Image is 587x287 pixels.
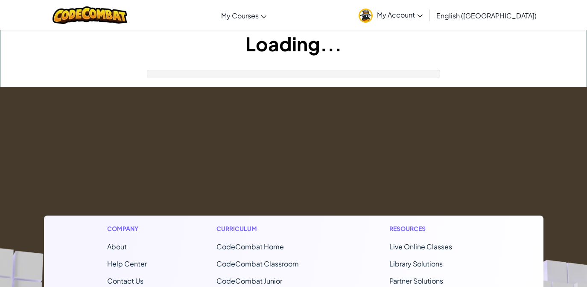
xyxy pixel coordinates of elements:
[389,259,443,268] a: Library Solutions
[107,276,143,285] span: Contact Us
[389,276,443,285] a: Partner Solutions
[221,11,259,20] span: My Courses
[389,242,452,251] a: Live Online Classes
[436,11,537,20] span: English ([GEOGRAPHIC_DATA])
[53,6,127,24] img: CodeCombat logo
[359,9,373,23] img: avatar
[0,30,587,57] h1: Loading...
[216,276,282,285] a: CodeCombat Junior
[216,259,299,268] a: CodeCombat Classroom
[107,242,127,251] a: About
[107,259,147,268] a: Help Center
[216,242,284,251] span: CodeCombat Home
[354,2,427,29] a: My Account
[217,4,271,27] a: My Courses
[216,224,320,233] h1: Curriculum
[432,4,541,27] a: English ([GEOGRAPHIC_DATA])
[377,10,423,19] span: My Account
[107,224,147,233] h1: Company
[389,224,480,233] h1: Resources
